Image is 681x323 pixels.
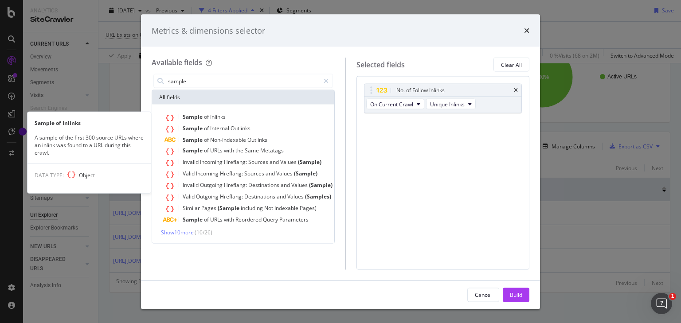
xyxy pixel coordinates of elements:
div: modal [141,14,540,309]
div: Metrics & dimensions selector [152,25,265,36]
span: 1 [669,293,676,300]
span: Invalid [183,158,200,166]
span: Destinations [248,181,281,189]
span: Outlinks [247,136,267,144]
div: Build [510,291,522,298]
span: Values [291,181,309,189]
span: Pages) [300,204,317,212]
div: times [514,88,518,93]
button: Build [503,288,529,302]
span: Sample [183,125,204,132]
span: of [204,216,210,223]
span: Values [287,193,305,200]
span: of [204,136,210,144]
span: Inlinks [210,113,226,121]
span: Valid [183,193,196,200]
div: Available fields [152,58,202,67]
span: Hreflang: [220,170,244,177]
span: and [277,193,287,200]
span: Sample [183,147,204,154]
button: Clear All [493,58,529,72]
div: times [524,25,529,36]
span: with [224,216,235,223]
span: Not [264,204,274,212]
span: Show 10 more [161,229,194,236]
span: Values [276,170,294,177]
span: Destinations [244,193,277,200]
div: Clear All [501,61,522,68]
span: (Sample [218,204,241,212]
span: Invalid [183,181,200,189]
span: of [204,113,210,121]
span: the [235,147,245,154]
div: Sample of Inlinks [27,119,151,126]
span: Outgoing [196,193,220,200]
span: of [204,147,210,154]
span: Sample [183,136,204,144]
span: Hreflang: [220,193,244,200]
button: On Current Crawl [366,99,424,109]
span: Valid [183,170,196,177]
span: Similar [183,204,201,212]
span: URLs [210,147,224,154]
div: A sample of the first 300 source URLs where an inlink was found to a URL during this crawl. [27,133,151,156]
span: Parameters [279,216,309,223]
span: (Sample) [294,170,317,177]
div: Cancel [475,291,492,298]
span: and [266,170,276,177]
span: Sample [183,113,204,121]
span: (Sample) [309,181,333,189]
div: All fields [152,90,334,105]
span: of [204,125,210,132]
span: (Sample) [298,158,321,166]
span: Non-Indexable [210,136,247,144]
iframe: Intercom live chat [651,293,672,314]
span: including [241,204,264,212]
span: with [224,147,235,154]
span: Values [280,158,298,166]
span: Internal [210,125,231,132]
span: Sources [248,158,270,166]
input: Search by field name [167,74,320,88]
span: Query [263,216,279,223]
span: Incoming [196,170,220,177]
span: URLs [210,216,224,223]
span: and [270,158,280,166]
span: (Samples) [305,193,331,200]
button: Unique Inlinks [426,99,476,109]
span: Reordered [235,216,263,223]
span: Same [245,147,260,154]
span: Sample [183,216,204,223]
span: Hreflang: [224,158,248,166]
span: Outgoing [200,181,224,189]
span: Hreflang: [224,181,248,189]
span: Sources [244,170,266,177]
span: Outlinks [231,125,250,132]
span: Metatags [260,147,284,154]
span: On Current Crawl [370,100,413,108]
span: Pages [201,204,218,212]
span: ( 10 / 26 ) [195,229,212,236]
div: Selected fields [356,59,405,70]
button: Cancel [467,288,499,302]
div: No. of Follow Inlinks [396,86,445,95]
span: and [281,181,291,189]
div: No. of Follow InlinkstimesOn Current CrawlUnique Inlinks [364,84,522,113]
span: Unique Inlinks [430,100,465,108]
span: Indexable [274,204,300,212]
span: Incoming [200,158,224,166]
